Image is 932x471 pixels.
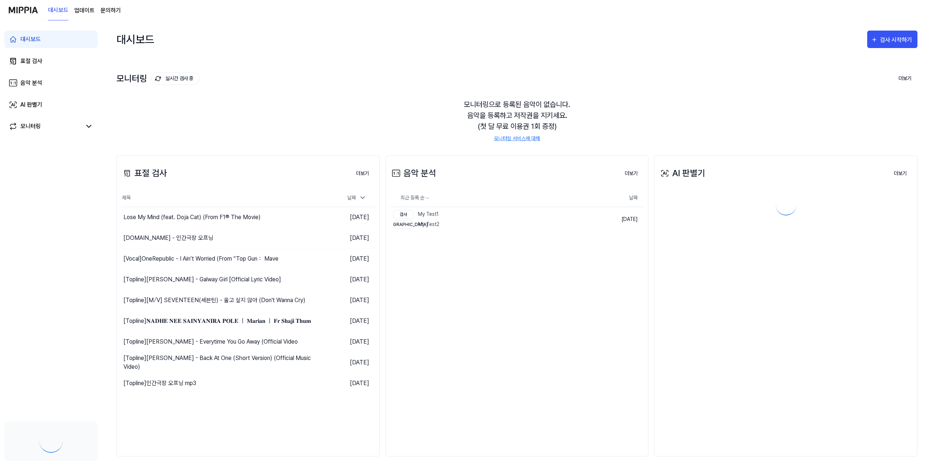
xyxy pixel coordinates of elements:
[312,290,375,310] td: [DATE]
[20,122,41,131] div: 모니터링
[390,167,436,180] div: 음악 분석
[312,310,375,331] td: [DATE]
[151,72,200,85] button: 실시간 검사 중
[121,189,312,207] th: 제목
[100,6,121,15] a: 문의하기
[350,166,375,181] button: 더보기
[344,192,369,204] div: 날짜
[123,275,281,284] div: [Topline] [PERSON_NAME] - Galway Girl [Official Lyric Video]
[893,71,917,86] button: 더보기
[4,74,98,92] a: 음악 분석
[20,35,41,44] div: 대시보드
[20,79,42,87] div: 음악 분석
[393,210,439,219] div: My Test1
[116,72,200,85] div: 모니터링
[123,254,279,263] div: [Vocal] OneRepublic - I Ain’t Worried (From “Top Gun： Mave
[593,189,644,207] th: 날짜
[123,296,305,305] div: [Topline] [M⧸V] SEVENTEEN(세븐틴) - 울고 싶지 않아 (Don't Wanna Cry)
[4,96,98,114] a: AI 판별기
[593,207,644,232] td: [DATE]
[312,227,375,248] td: [DATE]
[123,317,311,325] div: [Topline] 𝐍𝐀𝐃𝐇𝐄 𝐍𝐄𝐄 𝐒𝐀𝐈𝐍𝐘𝐀𝐍𝐈𝐑𝐀 𝐏𝐎𝐋𝐄 ｜ 𝐌𝐚𝐫𝐢𝐚𝐧 ｜ 𝐅𝐫 𝐒𝐡𝐚𝐣𝐢 𝐓𝐡𝐮𝐦
[123,213,261,222] div: Lose My Mind (feat. Doja Cat) (From F1® The Movie)
[312,269,375,290] td: [DATE]
[116,28,154,51] div: 대시보드
[4,52,98,70] a: 표절 검사
[4,31,98,48] a: 대시보드
[74,6,95,15] a: 업데이트
[312,248,375,269] td: [DATE]
[393,220,414,229] div: [DEMOGRAPHIC_DATA]
[312,207,375,227] td: [DATE]
[116,90,917,151] div: 모니터링으로 등록된 음악이 없습니다. 음악을 등록하고 저작권을 지키세요. (첫 달 무료 이용권 1회 증정)
[123,354,312,371] div: [Topline] [PERSON_NAME] - Back At One (Short Version) (Official Music Video)
[867,31,917,48] button: 검사 시작하기
[20,100,42,109] div: AI 판별기
[121,167,167,180] div: 표절 검사
[390,207,593,232] a: 검사My Test1[DEMOGRAPHIC_DATA]My Test2
[619,166,644,181] button: 더보기
[48,0,68,20] a: 대시보드
[393,210,414,219] div: 검사
[9,122,82,131] a: 모니터링
[123,234,213,242] div: [DOMAIN_NAME] - 인간극장 오프닝
[888,166,913,181] button: 더보기
[123,337,298,346] div: [Topline] [PERSON_NAME] - Everytime You Go Away (Official Video
[155,76,161,82] img: monitoring Icon
[20,57,42,66] div: 표절 검사
[880,35,914,45] div: 검사 시작하기
[393,220,439,229] div: My Test2
[312,331,375,352] td: [DATE]
[312,373,375,393] td: [DATE]
[659,167,705,180] div: AI 판별기
[123,379,196,388] div: [Topline] 인간극장 오프닝 mp3
[312,352,375,373] td: [DATE]
[494,135,540,142] a: 모니터링 서비스에 대해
